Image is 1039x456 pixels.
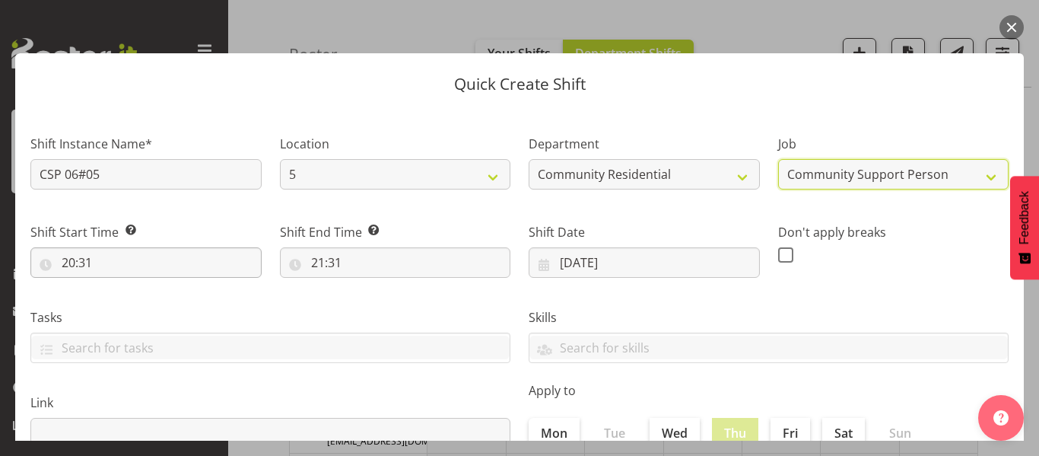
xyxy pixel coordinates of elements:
label: Wed [650,418,700,448]
label: Shift End Time [280,223,511,241]
label: Skills [529,308,1009,327]
input: Click to select... [280,247,511,278]
label: Tue [592,418,637,448]
label: Department [529,135,760,153]
label: Sat [822,418,865,448]
label: Shift Start Time [30,223,262,241]
label: Don't apply breaks [778,223,1009,241]
input: Click to select... [30,247,262,278]
input: Search for skills [529,336,1008,359]
p: Quick Create Shift [30,76,1009,92]
label: Shift Instance Name* [30,135,262,153]
label: Location [280,135,511,153]
input: Shift Instance Name [30,159,262,190]
label: Apply to [529,381,1009,400]
button: Feedback - Show survey [1010,176,1039,279]
label: Mon [529,418,580,448]
label: Tasks [30,308,510,327]
img: help-xxl-2.png [993,410,1009,426]
label: Link [30,394,510,412]
label: Job [778,135,1009,153]
label: Thu [712,418,758,448]
label: Sun [877,418,923,448]
label: Shift Date [529,223,760,241]
input: Click to select... [529,247,760,278]
span: Feedback [1018,191,1031,244]
input: Search for tasks [31,336,510,359]
label: Fri [771,418,810,448]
